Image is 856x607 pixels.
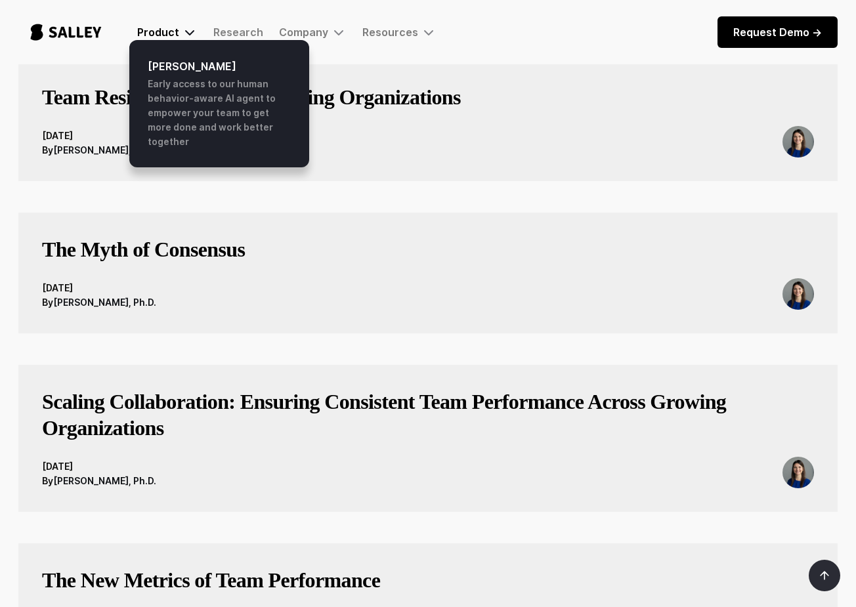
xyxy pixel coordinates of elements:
[213,26,263,39] a: Research
[279,26,328,39] div: Company
[53,143,156,157] div: [PERSON_NAME], Ph.D.
[42,84,461,126] a: Team Resilience in Fast‑Changing Organizations
[42,236,245,278] a: The Myth of Consensus
[717,16,838,48] a: Request Demo ->
[42,388,814,457] a: Scaling Collaboration: Ensuring Consistent Team Performance Across Growing Organizations
[42,236,245,262] h3: The Myth of Consensus
[137,24,198,40] div: Product
[42,281,156,295] div: [DATE]
[42,459,156,474] div: [DATE]
[42,295,53,310] div: By
[279,24,347,40] div: Company
[137,48,301,159] a: [PERSON_NAME]Early access to our human behavior-aware AI agent to empower your team to get more d...
[42,143,53,157] div: By
[362,26,418,39] div: Resources
[129,40,309,167] nav: Product
[137,26,179,39] div: Product
[148,77,291,149] div: Early access to our human behavior-aware AI agent to empower your team to get more done and work ...
[362,24,437,40] div: Resources
[148,58,291,74] h6: [PERSON_NAME]
[53,295,156,310] div: [PERSON_NAME], Ph.D.
[18,10,114,54] a: home
[42,129,156,143] div: [DATE]
[42,388,814,441] h3: Scaling Collaboration: Ensuring Consistent Team Performance Across Growing Organizations
[42,567,380,593] h3: The New Metrics of Team Performance
[53,474,156,488] div: [PERSON_NAME], Ph.D.
[42,84,461,110] h3: Team Resilience in Fast‑Changing Organizations
[42,474,53,488] div: By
